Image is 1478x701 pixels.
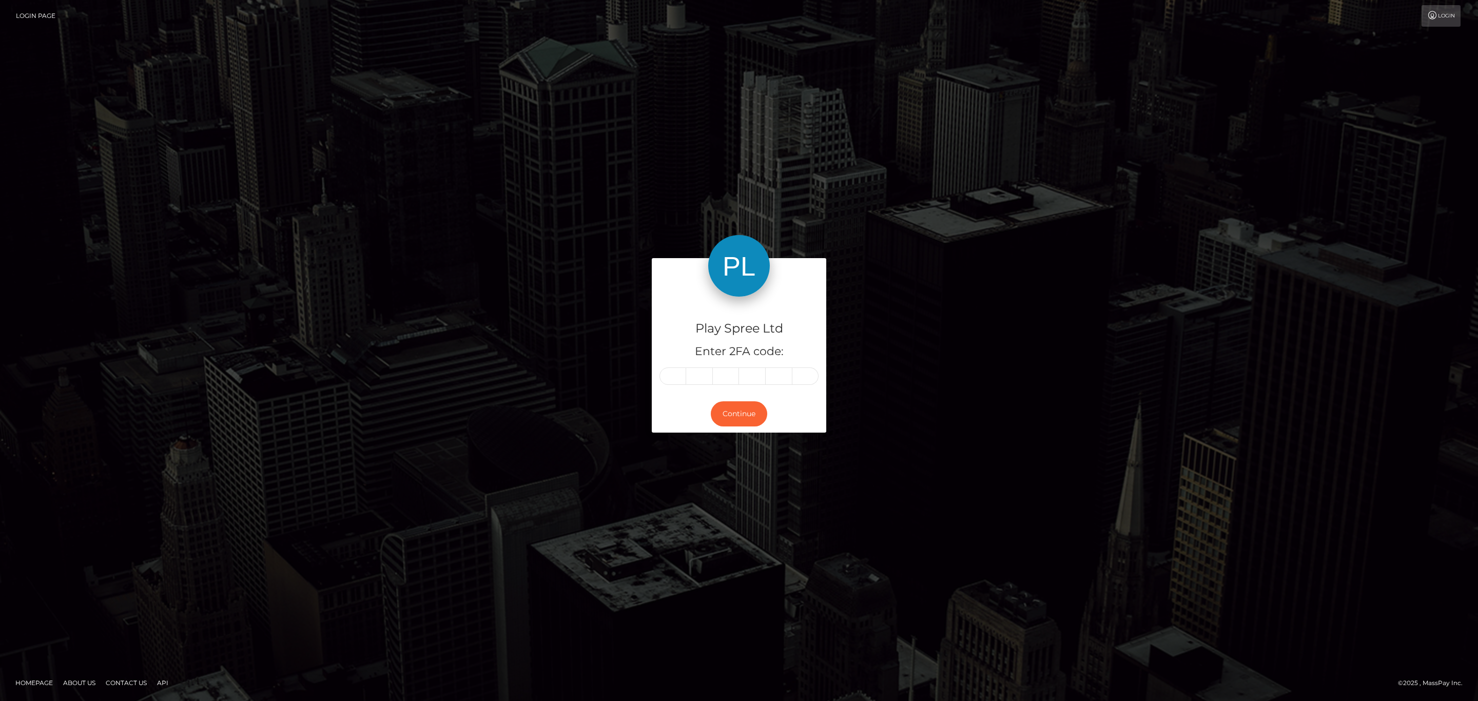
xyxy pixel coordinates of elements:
a: Homepage [11,675,57,691]
a: Login [1422,5,1461,27]
img: Play Spree Ltd [708,235,770,297]
a: Login Page [16,5,55,27]
h5: Enter 2FA code: [659,344,819,360]
button: Continue [711,401,767,426]
a: API [153,675,172,691]
div: © 2025 , MassPay Inc. [1398,677,1470,689]
h4: Play Spree Ltd [659,320,819,338]
a: Contact Us [102,675,151,691]
a: About Us [59,675,100,691]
